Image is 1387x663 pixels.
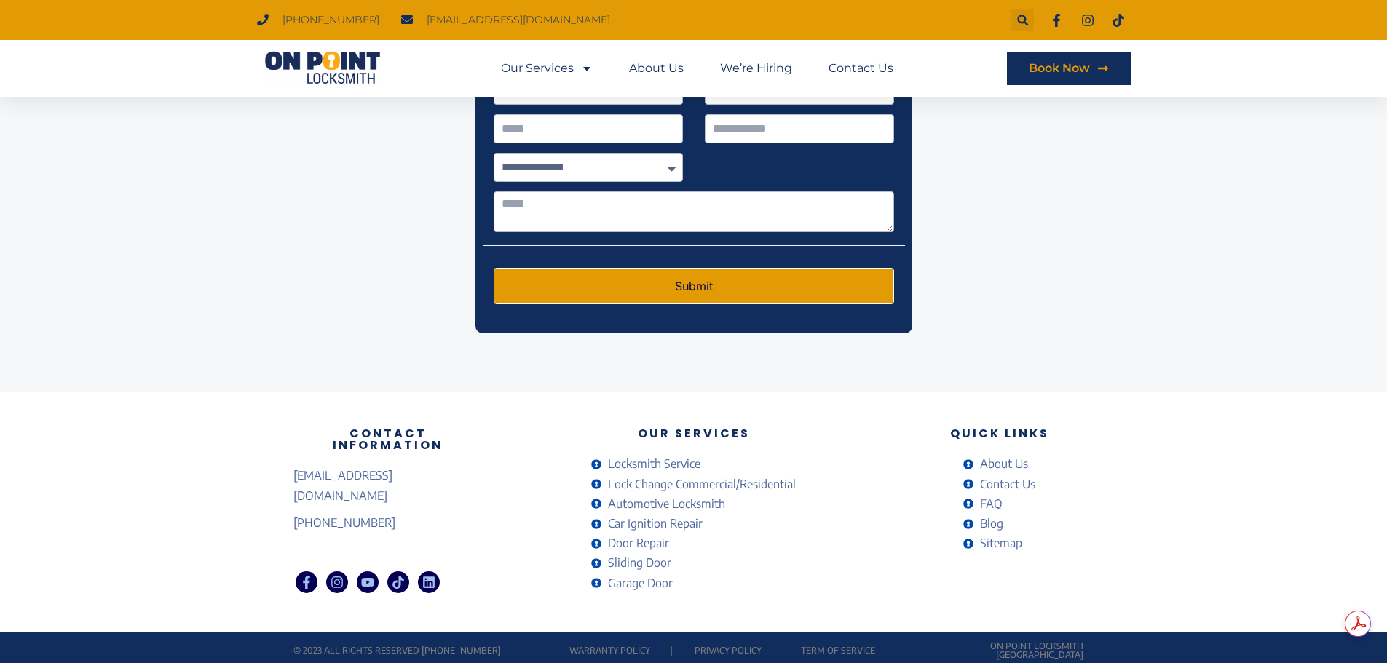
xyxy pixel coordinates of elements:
a: Lock Change Commercial/Residential [591,475,796,494]
a: Our Services [501,52,593,85]
span: Door Repair [604,533,669,553]
a: Automotive Locksmith [591,494,796,514]
a: About Us [629,52,684,85]
p: | [667,646,676,655]
span: Submit [675,280,713,292]
a: Door Repair [591,533,796,553]
h3: Quick Links [905,428,1094,440]
p: On Point Locksmith [GEOGRAPHIC_DATA] [911,642,1083,659]
span: [PHONE_NUMBER] [279,10,379,30]
span: Garage Door [604,573,673,593]
span: Blog [976,514,1003,533]
h3: Contact Information [293,428,483,451]
span: Sliding Door [604,553,671,573]
a: Privacy Policy [695,645,762,656]
a: [EMAIL_ADDRESS][DOMAIN_NAME] [293,466,483,505]
p: © 2023 All rights reserved [PHONE_NUMBER] [293,646,553,655]
a: FAQ [963,494,1035,514]
a: Book Now [1007,52,1131,85]
a: Locksmith Service [591,454,796,474]
div: Search [1011,9,1034,31]
a: Car Ignition Repair [591,514,796,533]
a: Term of service [801,645,875,656]
span: FAQ [976,494,1003,514]
nav: Menu [501,52,893,85]
span: Sitemap [976,533,1022,553]
a: Warranty Policy [569,645,650,656]
p: | [780,646,786,655]
span: Book Now [1029,63,1090,74]
a: Sliding Door [591,553,796,573]
a: About Us [963,454,1035,474]
span: Automotive Locksmith [604,494,725,514]
h3: Our Services [497,428,890,440]
a: Sitemap [963,533,1035,553]
a: Contact Us [963,475,1035,494]
span: [EMAIL_ADDRESS][DOMAIN_NAME] [423,10,610,30]
span: Contact Us [976,475,1035,494]
span: About Us [976,454,1028,474]
span: Locksmith Service [604,454,700,474]
a: Contact Us [829,52,893,85]
a: [PHONE_NUMBER] [293,513,483,533]
span: [PHONE_NUMBER] [293,513,395,533]
form: Contact Form [494,76,894,314]
span: Lock Change Commercial/Residential [604,475,796,494]
span: Car Ignition Repair [604,514,703,533]
a: We’re Hiring [720,52,792,85]
a: Blog [963,514,1035,533]
button: Submit [494,268,894,304]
